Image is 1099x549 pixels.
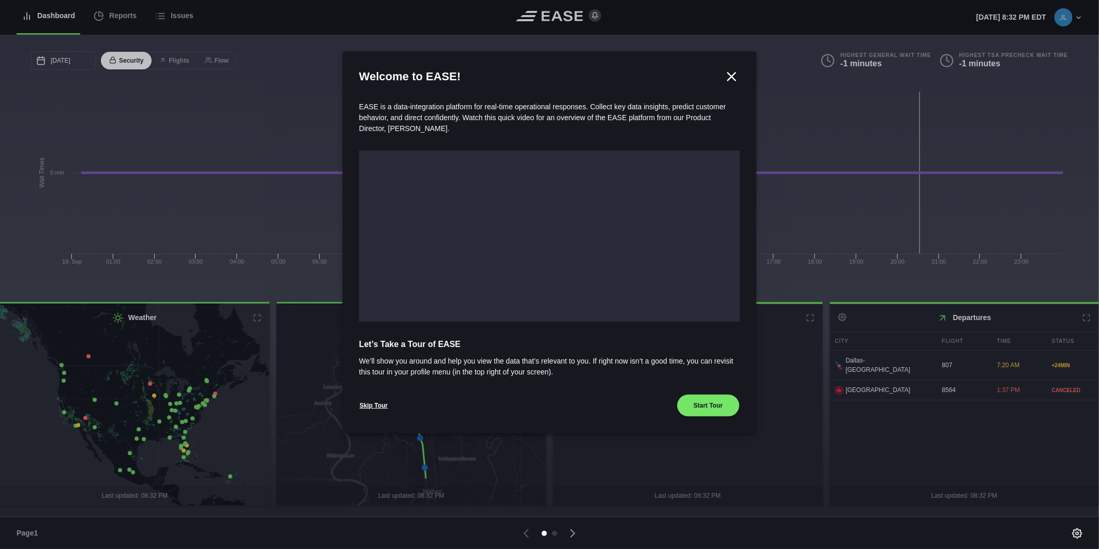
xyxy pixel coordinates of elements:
[359,356,740,378] span: We’ll show you around and help you view the data that’s relevant to you. If right now isn’t a goo...
[359,151,740,322] iframe: onboarding
[17,528,42,539] span: Page 1
[359,394,388,417] button: Skip Tour
[359,338,740,351] span: Let’s Take a Tour of EASE
[359,68,723,85] h2: Welcome to EASE!
[359,103,726,133] span: EASE is a data-integration platform for real-time operational responses. Collect key data insight...
[677,394,740,417] button: Start Tour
